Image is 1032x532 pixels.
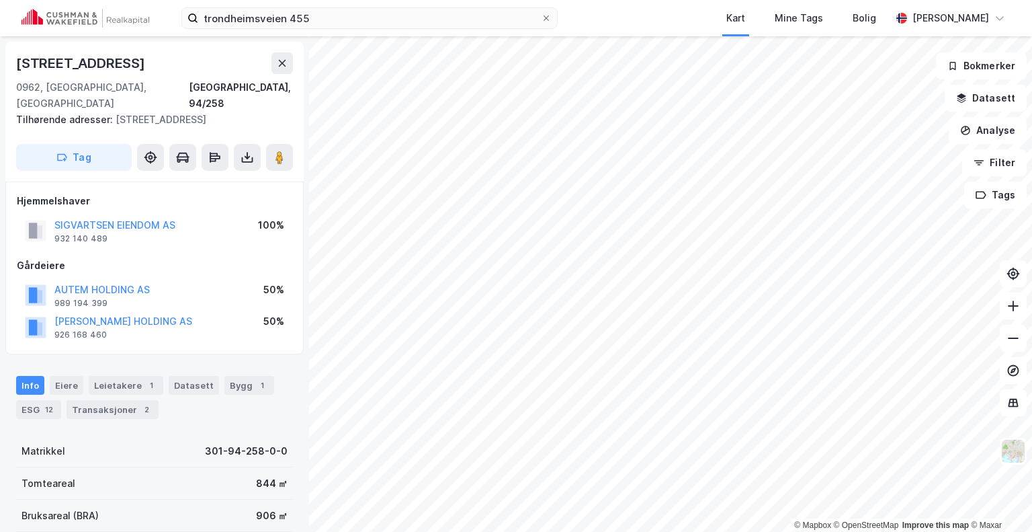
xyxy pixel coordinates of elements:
[144,379,158,392] div: 1
[775,10,823,26] div: Mine Tags
[936,52,1027,79] button: Bokmerker
[198,8,541,28] input: Søk på adresse, matrikkel, gårdeiere, leietakere eller personer
[16,376,44,395] div: Info
[89,376,163,395] div: Leietakere
[794,521,831,530] a: Mapbox
[16,400,61,419] div: ESG
[140,403,153,416] div: 2
[263,313,284,330] div: 50%
[21,476,75,492] div: Tomteareal
[42,403,56,416] div: 12
[256,476,288,492] div: 844 ㎡
[912,10,989,26] div: [PERSON_NAME]
[834,521,899,530] a: OpenStreetMap
[1000,439,1026,464] img: Z
[258,217,284,233] div: 100%
[726,10,745,26] div: Kart
[964,182,1027,208] button: Tags
[189,79,293,112] div: [GEOGRAPHIC_DATA], 94/258
[21,508,99,524] div: Bruksareal (BRA)
[54,233,107,244] div: 932 140 489
[16,144,132,171] button: Tag
[945,85,1027,112] button: Datasett
[21,9,149,28] img: cushman-wakefield-realkapital-logo.202ea83816669bd177139c58696a8fa1.svg
[205,443,288,459] div: 301-94-258-0-0
[16,114,116,125] span: Tilhørende adresser:
[263,282,284,298] div: 50%
[965,467,1032,532] iframe: Chat Widget
[169,376,219,395] div: Datasett
[255,379,269,392] div: 1
[224,376,274,395] div: Bygg
[50,376,83,395] div: Eiere
[962,149,1027,176] button: Filter
[16,79,189,112] div: 0962, [GEOGRAPHIC_DATA], [GEOGRAPHIC_DATA]
[54,330,107,340] div: 926 168 460
[949,117,1027,144] button: Analyse
[17,258,292,274] div: Gårdeiere
[54,298,107,309] div: 989 194 399
[67,400,159,419] div: Transaksjoner
[256,508,288,524] div: 906 ㎡
[17,193,292,209] div: Hjemmelshaver
[965,467,1032,532] div: Kontrollprogram for chat
[16,112,282,128] div: [STREET_ADDRESS]
[853,10,876,26] div: Bolig
[902,521,969,530] a: Improve this map
[21,443,65,459] div: Matrikkel
[16,52,148,74] div: [STREET_ADDRESS]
